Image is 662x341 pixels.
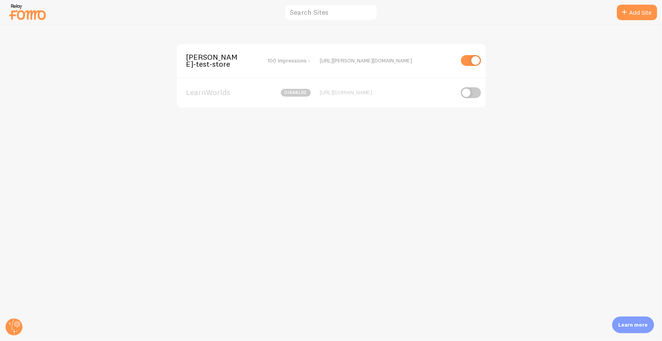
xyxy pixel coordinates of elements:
[320,89,454,96] div: [URL][DOMAIN_NAME]
[186,54,249,68] span: [PERSON_NAME]-test-store
[612,317,654,333] div: Learn more
[186,89,249,96] span: LearnWorlds
[8,2,47,22] img: fomo-relay-logo-orange.svg
[619,321,648,329] p: Learn more
[320,57,454,64] div: [URL][PERSON_NAME][DOMAIN_NAME]
[281,89,311,97] span: disabled
[268,57,311,64] span: 100 Impressions -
